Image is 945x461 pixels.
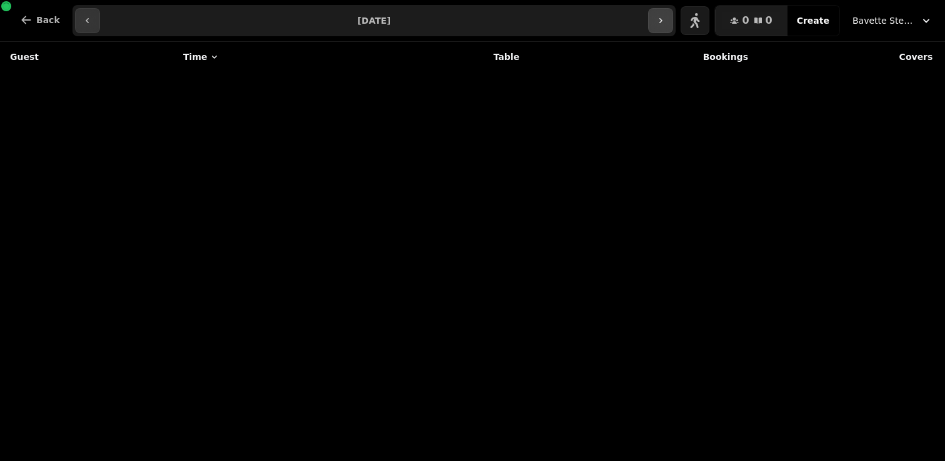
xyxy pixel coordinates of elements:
button: Back [10,5,70,35]
span: Create [797,16,829,25]
span: Bavette Steakhouse - [PERSON_NAME] [852,14,915,27]
button: Create [787,6,839,36]
button: Time [183,51,219,63]
span: Time [183,51,207,63]
th: Bookings [527,42,756,72]
span: 0 [766,16,772,26]
span: 0 [742,16,749,26]
th: Table [371,42,527,72]
th: Covers [756,42,940,72]
button: 00 [715,6,787,36]
span: Back [36,16,60,24]
button: Bavette Steakhouse - [PERSON_NAME] [845,9,940,32]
